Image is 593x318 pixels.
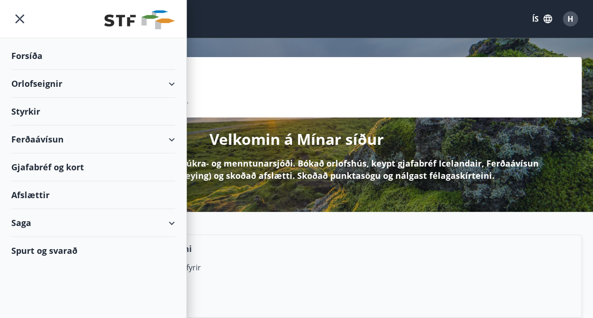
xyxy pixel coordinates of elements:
[26,157,567,182] p: Hér getur þú sótt um styrki í sjúkra- og menntunarsjóði. Bókað orlofshús, keypt gjafabréf Iceland...
[11,209,175,237] div: Saga
[568,14,573,24] span: H
[11,98,175,126] div: Styrkir
[209,129,384,150] p: Velkomin á Mínar síður
[11,126,175,153] div: Ferðaávísun
[11,42,175,70] div: Forsíða
[559,8,582,30] button: H
[11,237,175,264] div: Spurt og svarað
[11,181,175,209] div: Afslættir
[104,10,175,29] img: union_logo
[11,10,28,27] button: menu
[11,70,175,98] div: Orlofseignir
[11,153,175,181] div: Gjafabréf og kort
[527,10,557,27] button: ÍS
